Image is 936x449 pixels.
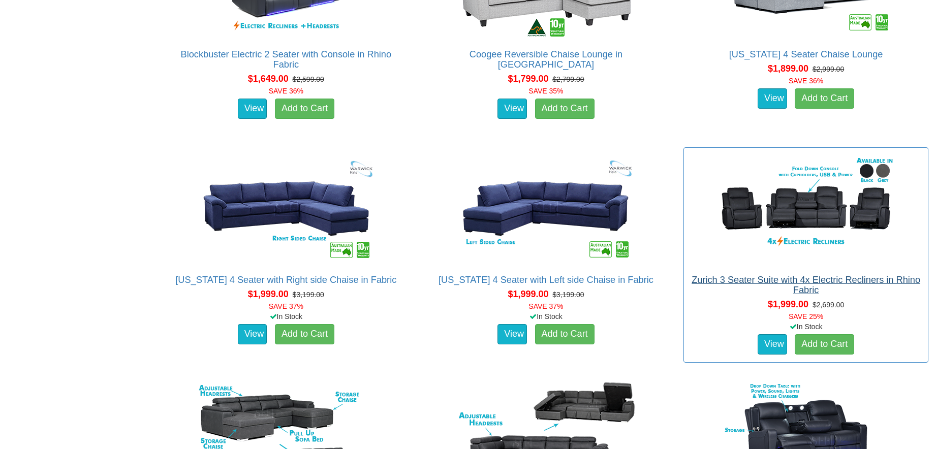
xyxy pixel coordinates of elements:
a: View [758,334,787,355]
font: SAVE 35% [528,87,563,95]
div: In Stock [162,311,411,322]
a: [US_STATE] 4 Seater with Right side Chaise in Fabric [175,275,396,285]
span: $1,999.00 [768,299,808,309]
img: Arizona 4 Seater with Right side Chaise in Fabric [195,153,378,265]
a: [US_STATE] 4 Seater Chaise Lounge [729,49,883,59]
a: Add to Cart [795,334,854,355]
a: Blockbuster Electric 2 Seater with Console in Rhino Fabric [181,49,391,70]
a: Coogee Reversible Chaise Lounge in [GEOGRAPHIC_DATA] [470,49,622,70]
a: View [497,324,527,344]
font: SAVE 37% [528,302,563,310]
a: View [238,99,267,119]
span: $1,999.00 [248,289,289,299]
del: $3,199.00 [552,291,584,299]
a: View [497,99,527,119]
a: Add to Cart [535,324,595,344]
font: SAVE 25% [789,312,823,320]
del: $2,999.00 [813,65,844,73]
span: $1,899.00 [768,63,808,74]
font: SAVE 36% [789,77,823,85]
del: $2,799.00 [552,75,584,83]
a: Add to Cart [795,88,854,109]
del: $3,199.00 [293,291,324,299]
font: SAVE 37% [269,302,303,310]
div: In Stock [422,311,671,322]
a: View [238,324,267,344]
div: In Stock [681,322,930,332]
a: Add to Cart [535,99,595,119]
img: Arizona 4 Seater with Left side Chaise in Fabric [454,153,637,265]
del: $2,699.00 [813,301,844,309]
span: $1,649.00 [248,74,289,84]
a: Add to Cart [275,99,334,119]
span: $1,799.00 [508,74,548,84]
font: SAVE 36% [269,87,303,95]
del: $2,599.00 [293,75,324,83]
a: Zurich 3 Seater Suite with 4x Electric Recliners in Rhino Fabric [692,275,920,295]
a: View [758,88,787,109]
a: Add to Cart [275,324,334,344]
img: Zurich 3 Seater Suite with 4x Electric Recliners in Rhino Fabric [714,153,897,265]
span: $1,999.00 [508,289,548,299]
a: [US_STATE] 4 Seater with Left side Chaise in Fabric [439,275,653,285]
